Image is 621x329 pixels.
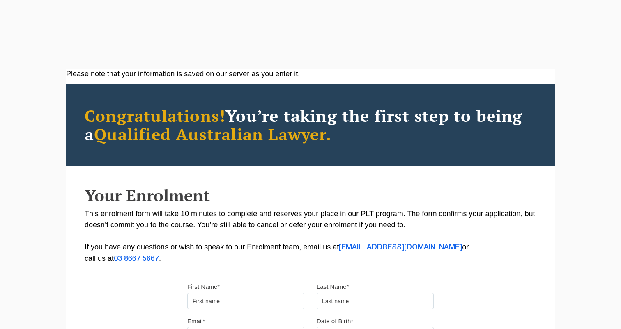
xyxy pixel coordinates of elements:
[85,106,536,143] h2: You’re taking the first step to being a
[317,283,349,291] label: Last Name*
[114,256,159,262] a: 03 8667 5667
[66,69,555,80] div: Please note that your information is saved on our server as you enter it.
[94,123,331,145] span: Qualified Australian Lawyer.
[85,105,225,126] span: Congratulations!
[85,186,536,204] h2: Your Enrolment
[187,283,220,291] label: First Name*
[317,293,434,309] input: Last name
[187,293,304,309] input: First name
[339,244,462,251] a: [EMAIL_ADDRESS][DOMAIN_NAME]
[85,208,536,265] p: This enrolment form will take 10 minutes to complete and reserves your place in our PLT program. ...
[187,317,205,325] label: Email*
[317,317,353,325] label: Date of Birth*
